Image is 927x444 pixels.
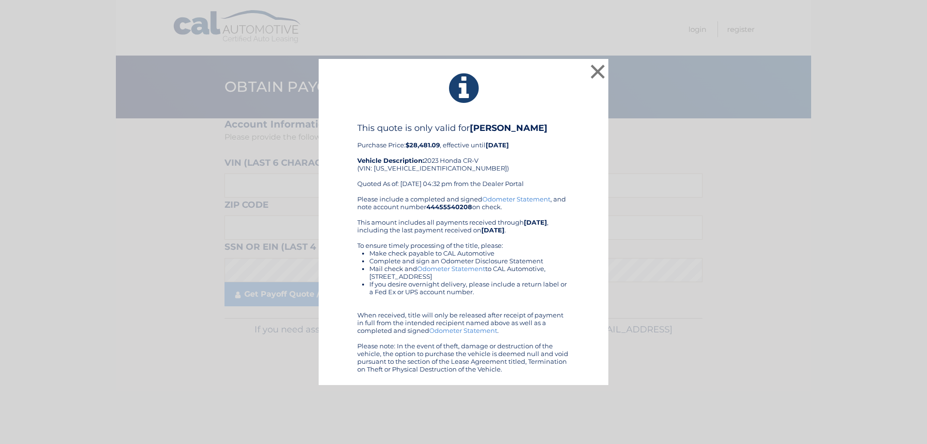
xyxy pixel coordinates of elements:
b: [DATE] [524,218,547,226]
b: [PERSON_NAME] [470,123,548,133]
li: Make check payable to CAL Automotive [369,249,570,257]
b: 44455540208 [426,203,472,211]
button: × [588,62,607,81]
h4: This quote is only valid for [357,123,570,133]
strong: Vehicle Description: [357,157,424,164]
b: [DATE] [486,141,509,149]
li: If you desire overnight delivery, please include a return label or a Fed Ex or UPS account number. [369,280,570,296]
div: Purchase Price: , effective until 2023 Honda CR-V (VIN: [US_VEHICLE_IDENTIFICATION_NUMBER]) Quote... [357,123,570,195]
li: Mail check and to CAL Automotive, [STREET_ADDRESS] [369,265,570,280]
b: [DATE] [481,226,505,234]
li: Complete and sign an Odometer Disclosure Statement [369,257,570,265]
b: $28,481.09 [406,141,440,149]
div: Please include a completed and signed , and note account number on check. This amount includes al... [357,195,570,373]
a: Odometer Statement [429,327,497,334]
a: Odometer Statement [417,265,485,272]
a: Odometer Statement [482,195,550,203]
